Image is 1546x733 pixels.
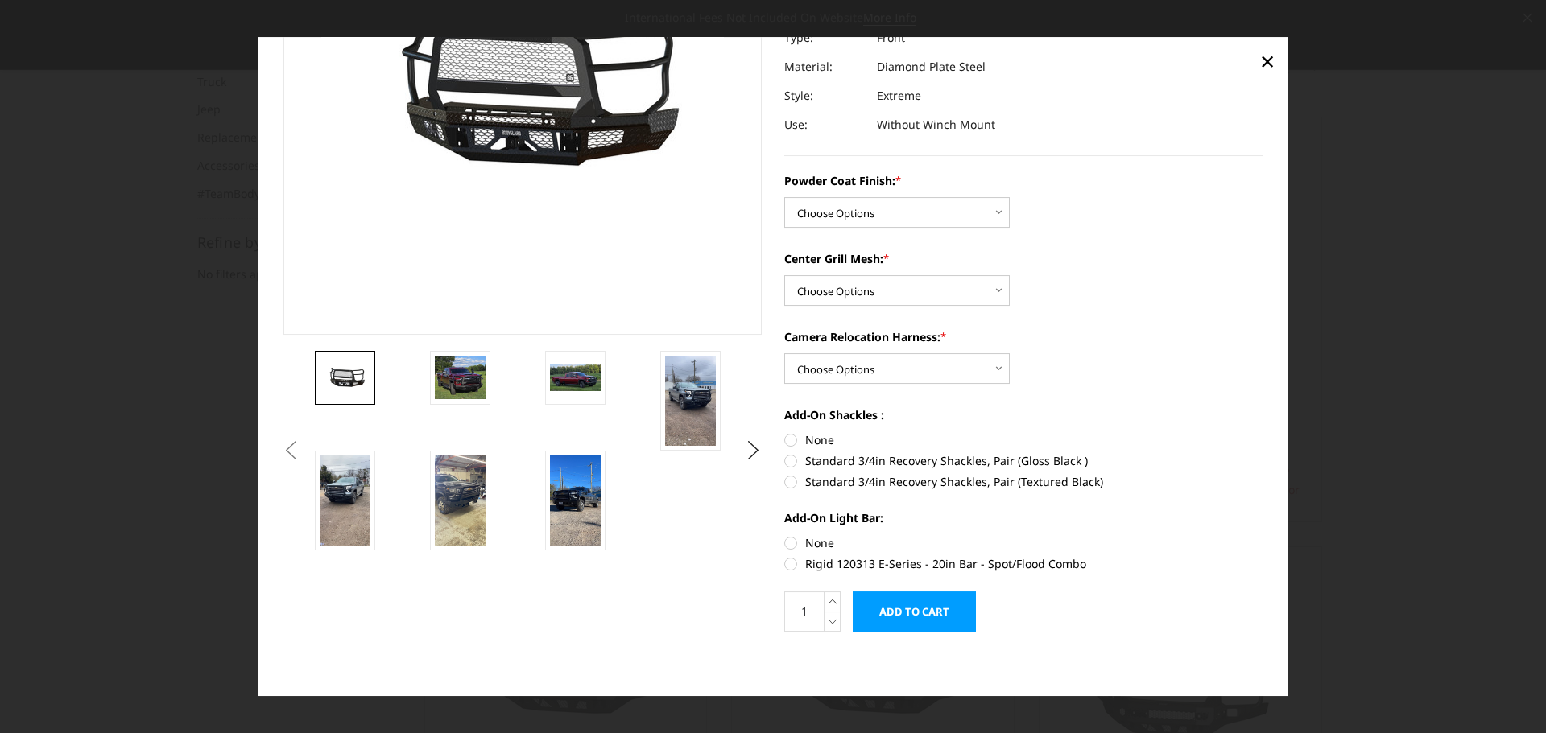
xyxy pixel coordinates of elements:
[784,52,865,81] dt: Material:
[877,52,986,81] dd: Diamond Plate Steel
[550,364,601,392] img: 2024-2025 Chevrolet 2500-3500 - FT Series - Extreme Front Bumper
[784,509,1263,526] label: Add-On Light Bar:
[784,534,1263,551] label: None
[784,473,1263,490] label: Standard 3/4in Recovery Shackles, Pair (Textured Black)
[435,455,486,546] img: 2024-2025 Chevrolet 2500-3500 - FT Series - Extreme Front Bumper
[784,250,1263,267] label: Center Grill Mesh:
[784,110,865,139] dt: Use:
[435,356,486,400] img: 2024-2025 Chevrolet 2500-3500 - FT Series - Extreme Front Bumper
[1260,43,1275,78] span: ×
[784,431,1263,448] label: None
[877,23,905,52] dd: Front
[853,591,976,632] input: Add to Cart
[784,172,1263,189] label: Powder Coat Finish:
[550,455,601,546] img: 2024-2025 Chevrolet 2500-3500 - FT Series - Extreme Front Bumper
[784,23,865,52] dt: Type:
[1255,48,1280,74] a: Close
[877,81,921,110] dd: Extreme
[279,439,304,463] button: Previous
[877,110,995,139] dd: Without Winch Mount
[784,406,1263,423] label: Add-On Shackles :
[742,439,766,463] button: Next
[665,356,716,446] img: 2024-2025 Chevrolet 2500-3500 - FT Series - Extreme Front Bumper
[784,555,1263,572] label: Rigid 120313 E-Series - 20in Bar - Spot/Flood Combo
[784,452,1263,469] label: Standard 3/4in Recovery Shackles, Pair (Gloss Black )
[320,455,370,546] img: 2024-2025 Chevrolet 2500-3500 - FT Series - Extreme Front Bumper
[784,328,1263,345] label: Camera Relocation Harness:
[784,81,865,110] dt: Style:
[320,366,370,389] img: 2024-2025 Chevrolet 2500-3500 - FT Series - Extreme Front Bumper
